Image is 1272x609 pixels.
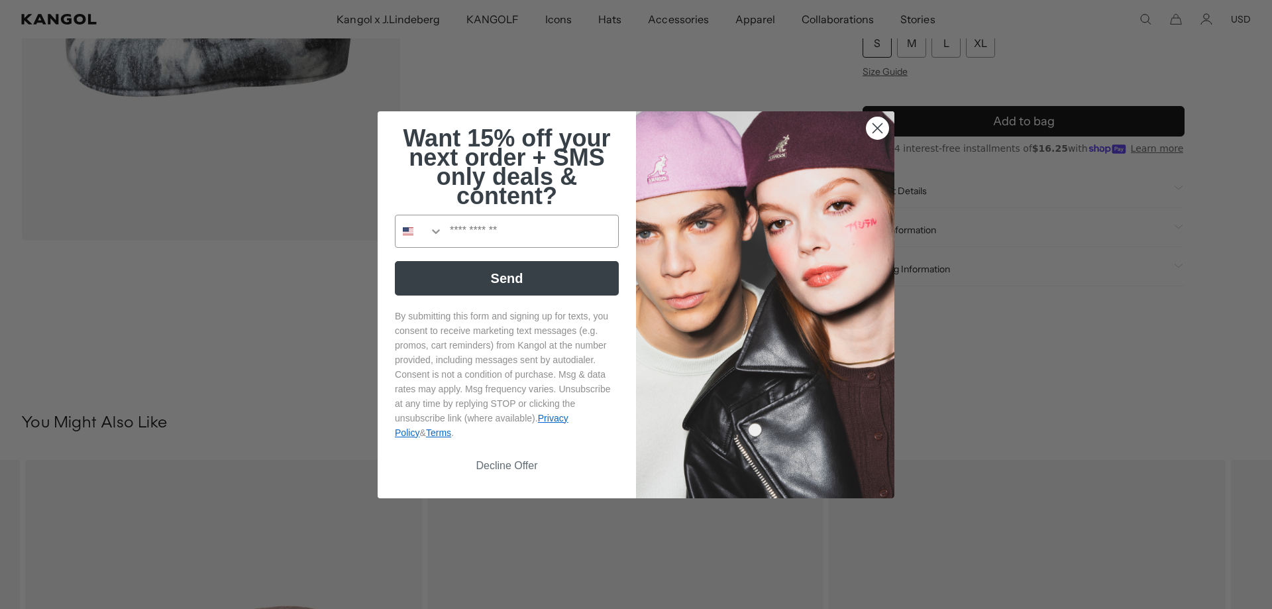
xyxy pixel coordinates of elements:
span: Want 15% off your next order + SMS only deals & content? [403,125,610,209]
a: Terms [426,427,451,438]
button: Send [395,261,619,296]
button: Close dialog [866,117,889,140]
img: 4fd34567-b031-494e-b820-426212470989.jpeg [636,111,894,498]
button: Decline Offer [395,453,619,478]
input: Phone Number [443,215,618,247]
img: United States [403,226,413,237]
p: By submitting this form and signing up for texts, you consent to receive marketing text messages ... [395,309,619,440]
button: Search Countries [396,215,443,247]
